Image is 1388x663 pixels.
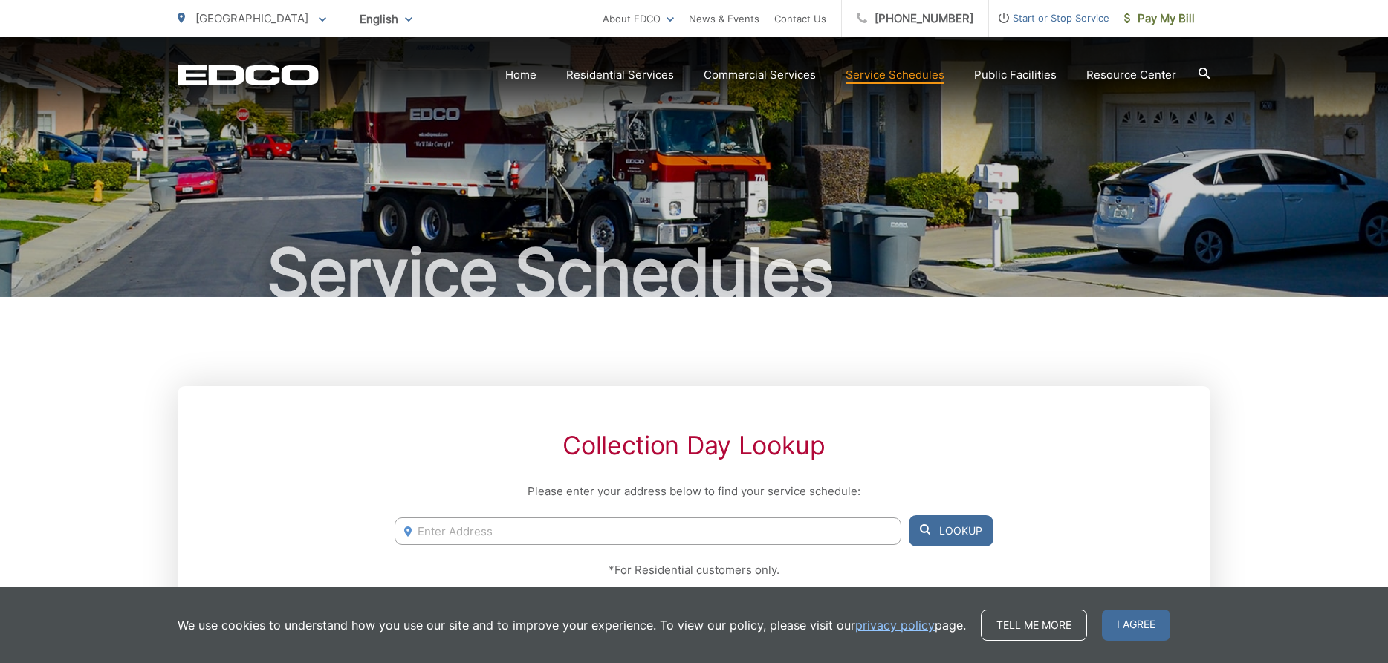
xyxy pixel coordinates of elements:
[974,66,1057,84] a: Public Facilities
[178,236,1210,310] h1: Service Schedules
[566,66,674,84] a: Residential Services
[395,561,993,579] p: *For Residential customers only.
[1124,10,1195,27] span: Pay My Bill
[395,431,993,460] h2: Collection Day Lookup
[195,11,308,25] span: [GEOGRAPHIC_DATA]
[603,10,674,27] a: About EDCO
[178,65,319,85] a: EDCD logo. Return to the homepage.
[1102,610,1170,641] span: I agree
[395,483,993,500] p: Please enter your address below to find your service schedule:
[505,66,536,84] a: Home
[348,6,424,32] span: English
[395,517,901,545] input: Enter Address
[704,66,816,84] a: Commercial Services
[774,10,826,27] a: Contact Us
[846,66,944,84] a: Service Schedules
[689,10,759,27] a: News & Events
[178,616,966,634] p: We use cookies to understand how you use our site and to improve your experience. To view our pol...
[909,515,993,546] button: Lookup
[855,616,935,634] a: privacy policy
[1086,66,1176,84] a: Resource Center
[981,610,1087,641] a: Tell me more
